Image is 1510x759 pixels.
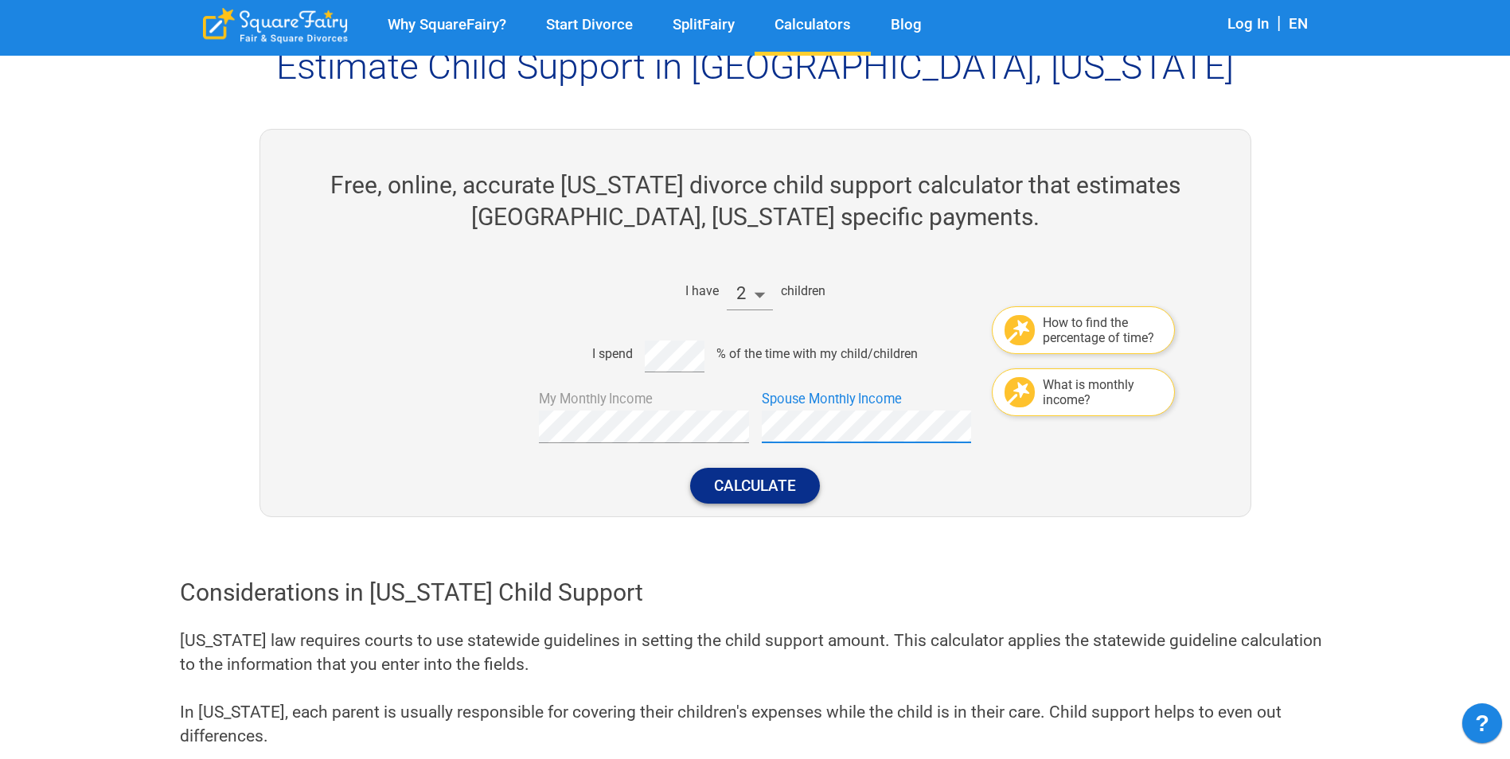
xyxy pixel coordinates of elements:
label: Spouse Monthly Income [762,390,902,409]
div: What is monthly income? [1043,377,1162,407]
a: Blog [871,16,942,34]
iframe: JSD widget [1454,695,1510,759]
div: I spend [592,346,633,361]
h2: Free, online, accurate [US_STATE] divorce child support calculator that estimates [GEOGRAPHIC_DAT... [260,169,1251,233]
div: 2 [727,278,773,310]
a: Why SquareFairy? [368,16,526,34]
div: SquareFairy Logo [203,8,348,44]
div: Considerations in [US_STATE] Child Support [180,577,1331,609]
a: SplitFairy [653,16,755,34]
div: I have [685,283,719,298]
a: Log In [1227,15,1269,33]
button: Calculate [690,468,820,504]
a: Calculators [755,16,871,34]
div: How to find the percentage of time? [1043,315,1162,345]
div: children [781,283,825,298]
div: % of the time with my child/children [716,346,918,361]
h1: Estimate Child Support in [GEOGRAPHIC_DATA], [US_STATE] [180,44,1331,89]
div: EN [1289,14,1308,36]
label: My Monthly Income [539,390,653,409]
a: Start Divorce [526,16,653,34]
span: | [1269,13,1289,33]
